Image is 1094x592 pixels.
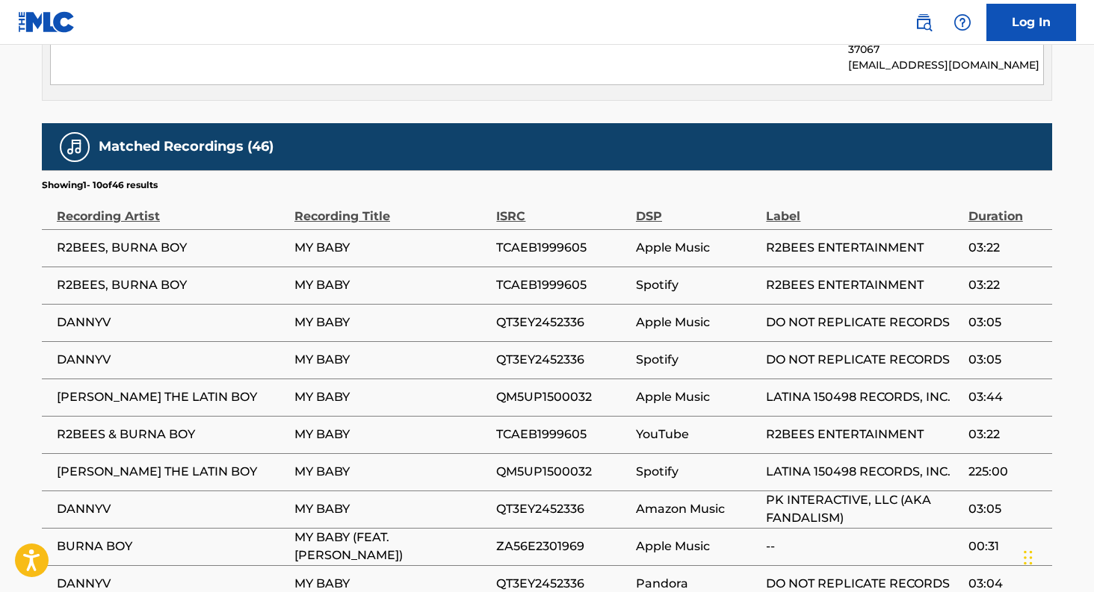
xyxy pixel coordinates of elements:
span: LATINA 150498 RECORDS, INC. [766,388,960,406]
span: Spotify [636,276,758,294]
img: Matched Recordings [66,138,84,156]
img: help [954,13,971,31]
span: 03:05 [968,351,1045,369]
a: Log In [986,4,1076,41]
span: [PERSON_NAME] THE LATIN BOY [57,388,287,406]
span: QT3EY2452336 [496,351,628,369]
h5: Matched Recordings (46) [99,138,273,155]
span: 225:00 [968,463,1045,481]
span: 03:22 [968,426,1045,443]
span: DANNYV [57,314,287,331]
div: Recording Title [294,192,489,225]
img: search [915,13,933,31]
img: MLC Logo [18,11,75,33]
span: Apple Music [636,388,758,406]
a: Public Search [909,7,939,37]
span: TCAEB1999605 [496,239,628,257]
span: MY BABY [294,463,489,481]
span: MY BABY [294,239,489,257]
span: LATINA 150498 RECORDS, INC. [766,463,960,481]
span: QT3EY2452336 [496,500,628,518]
span: Apple Music [636,314,758,331]
div: Help [948,7,977,37]
span: MY BABY [294,426,489,443]
span: Spotify [636,351,758,369]
div: ISRC [496,192,628,225]
div: Label [766,192,960,225]
span: YouTube [636,426,758,443]
span: 00:31 [968,538,1045,555]
span: R2BEES ENTERTAINMENT [766,239,960,257]
span: BURNA BOY [57,538,287,555]
span: QM5UP1500032 [496,463,628,481]
span: MY BABY [294,314,489,331]
span: R2BEES & BURNA BOY [57,426,287,443]
span: 03:05 [968,500,1045,518]
span: 03:44 [968,388,1045,406]
span: MY BABY (FEAT. [PERSON_NAME]) [294,529,489,564]
span: R2BEES, BURNA BOY [57,276,287,294]
span: 03:05 [968,314,1045,331]
p: Showing 1 - 10 of 46 results [42,178,158,192]
div: Recording Artist [57,192,287,225]
span: PK INTERACTIVE, LLC (AKA FANDALISM) [766,491,960,527]
span: TCAEB1999605 [496,426,628,443]
span: QM5UP1500032 [496,388,628,406]
span: DO NOT REPLICATE RECORDS [766,314,960,331]
span: Apple Music [636,239,758,257]
span: R2BEES ENTERTAINMENT [766,426,960,443]
span: R2BEES, BURNA BOY [57,239,287,257]
span: [PERSON_NAME] THE LATIN BOY [57,463,287,481]
span: DANNYV [57,351,287,369]
span: R2BEES ENTERTAINMENT [766,276,960,294]
span: TCAEB1999605 [496,276,628,294]
div: DSP [636,192,758,225]
span: 03:22 [968,276,1045,294]
span: MY BABY [294,351,489,369]
span: Spotify [636,463,758,481]
span: DO NOT REPLICATE RECORDS [766,351,960,369]
span: MY BABY [294,500,489,518]
p: [EMAIL_ADDRESS][DOMAIN_NAME] [848,57,1043,73]
span: ZA56E2301969 [496,538,628,555]
iframe: Chat Widget [1019,520,1094,592]
div: Duration [968,192,1045,225]
span: Amazon Music [636,500,758,518]
span: Apple Music [636,538,758,555]
span: MY BABY [294,388,489,406]
span: -- [766,538,960,555]
div: Drag [1024,535,1033,580]
span: DANNYV [57,500,287,518]
span: MY BABY [294,276,489,294]
span: 03:22 [968,239,1045,257]
span: QT3EY2452336 [496,314,628,331]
